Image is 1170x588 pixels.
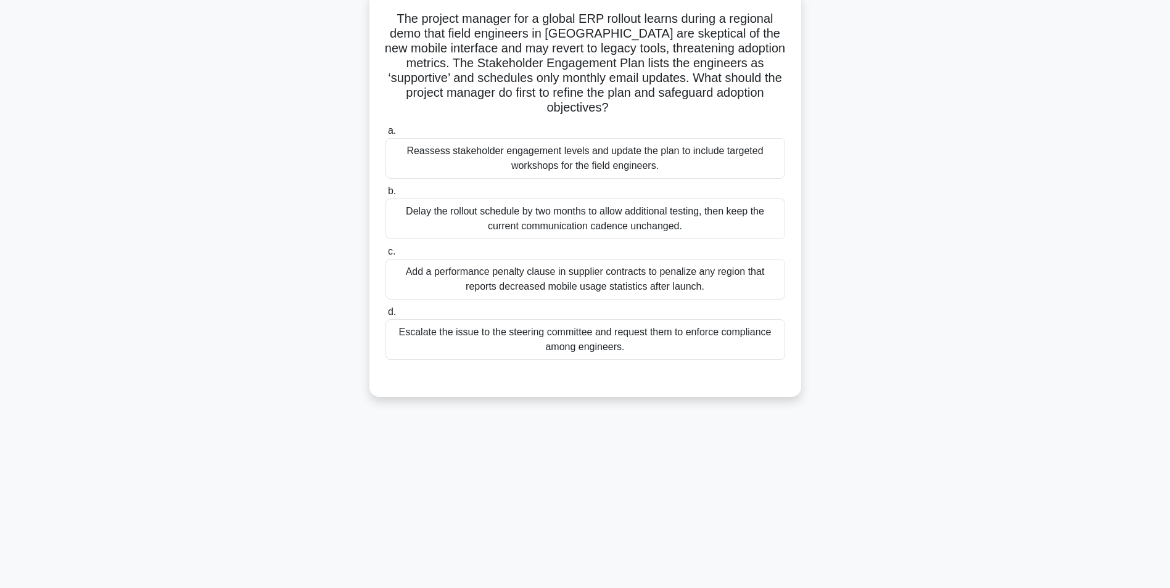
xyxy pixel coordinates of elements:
span: d. [388,306,396,317]
div: Add a performance penalty clause in supplier contracts to penalize any region that reports decrea... [385,259,785,300]
span: b. [388,186,396,196]
span: a. [388,125,396,136]
div: Reassess stakeholder engagement levels and update the plan to include targeted workshops for the ... [385,138,785,179]
div: Escalate the issue to the steering committee and request them to enforce compliance among engineers. [385,319,785,360]
h5: The project manager for a global ERP rollout learns during a regional demo that field engineers i... [384,11,786,116]
span: c. [388,246,395,256]
div: Delay the rollout schedule by two months to allow additional testing, then keep the current commu... [385,198,785,239]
